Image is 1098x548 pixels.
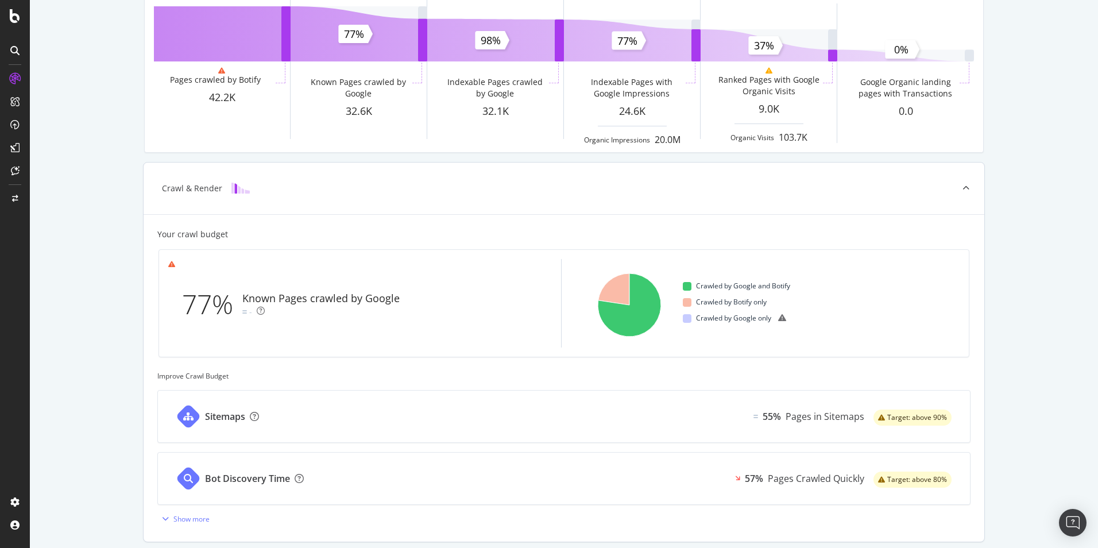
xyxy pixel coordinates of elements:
div: Pages Crawled Quickly [768,472,864,485]
span: Crawled by Google and Botify [696,279,790,293]
div: Pages crawled by Botify [170,74,261,86]
span: Crawled by Google only [696,311,771,325]
div: Crawl & Render [162,183,222,194]
div: warning label [873,472,952,488]
div: Pages in Sitemaps [786,410,864,423]
div: 77% [182,285,242,323]
span: Target: above 90% [887,414,947,421]
img: block-icon [231,183,250,194]
div: Improve Crawl Budget [157,371,971,381]
div: - [249,306,252,318]
span: Target: above 80% [887,476,947,483]
div: Indexable Pages crawled by Google [443,76,546,99]
div: Open Intercom Messenger [1059,509,1087,537]
div: Known Pages crawled by Google [242,291,400,306]
div: warning label [873,410,952,426]
div: 32.6K [291,104,427,119]
div: 20.0M [655,133,681,146]
div: 55% [763,410,781,423]
a: SitemapsEqual55%Pages in Sitemapswarning label [157,390,971,443]
div: Your crawl budget [157,229,228,240]
div: Indexable Pages with Google Impressions [580,76,683,99]
div: 24.6K [564,104,700,119]
svg: A chart. [594,259,664,348]
div: 42.2K [154,90,290,105]
span: Crawled by Botify only [696,295,767,309]
div: Known Pages crawled by Google [307,76,409,99]
div: Sitemaps [205,410,245,423]
div: 57% [745,472,763,485]
img: Equal [242,310,247,314]
img: Equal [753,415,758,418]
div: 32.1K [427,104,563,119]
a: Bot Discovery Time57%Pages Crawled Quicklywarning label [157,452,971,505]
div: Show more [173,514,210,524]
button: Show more [157,510,210,528]
div: Bot Discovery Time [205,472,290,485]
div: Organic Impressions [584,135,650,145]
